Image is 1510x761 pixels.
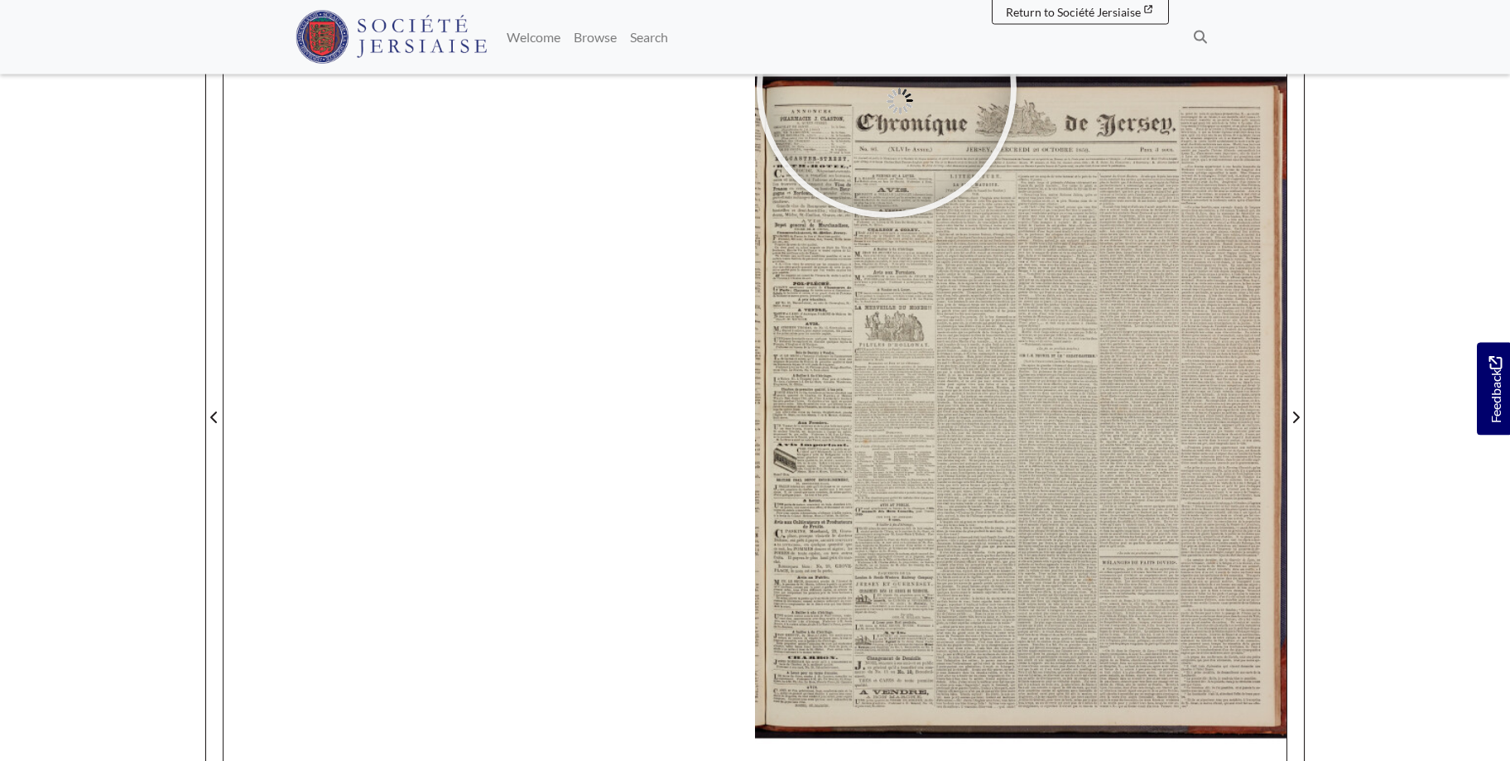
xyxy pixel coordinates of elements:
a: Welcome [500,21,567,54]
a: Would you like to provide feedback? [1477,343,1510,436]
a: Search [623,21,675,54]
img: Société Jersiaise [296,11,487,64]
span: Feedback [1485,356,1505,423]
a: Browse [567,21,623,54]
a: Société Jersiaise logo [296,7,487,68]
span: Return to Société Jersiaise [1006,5,1141,19]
